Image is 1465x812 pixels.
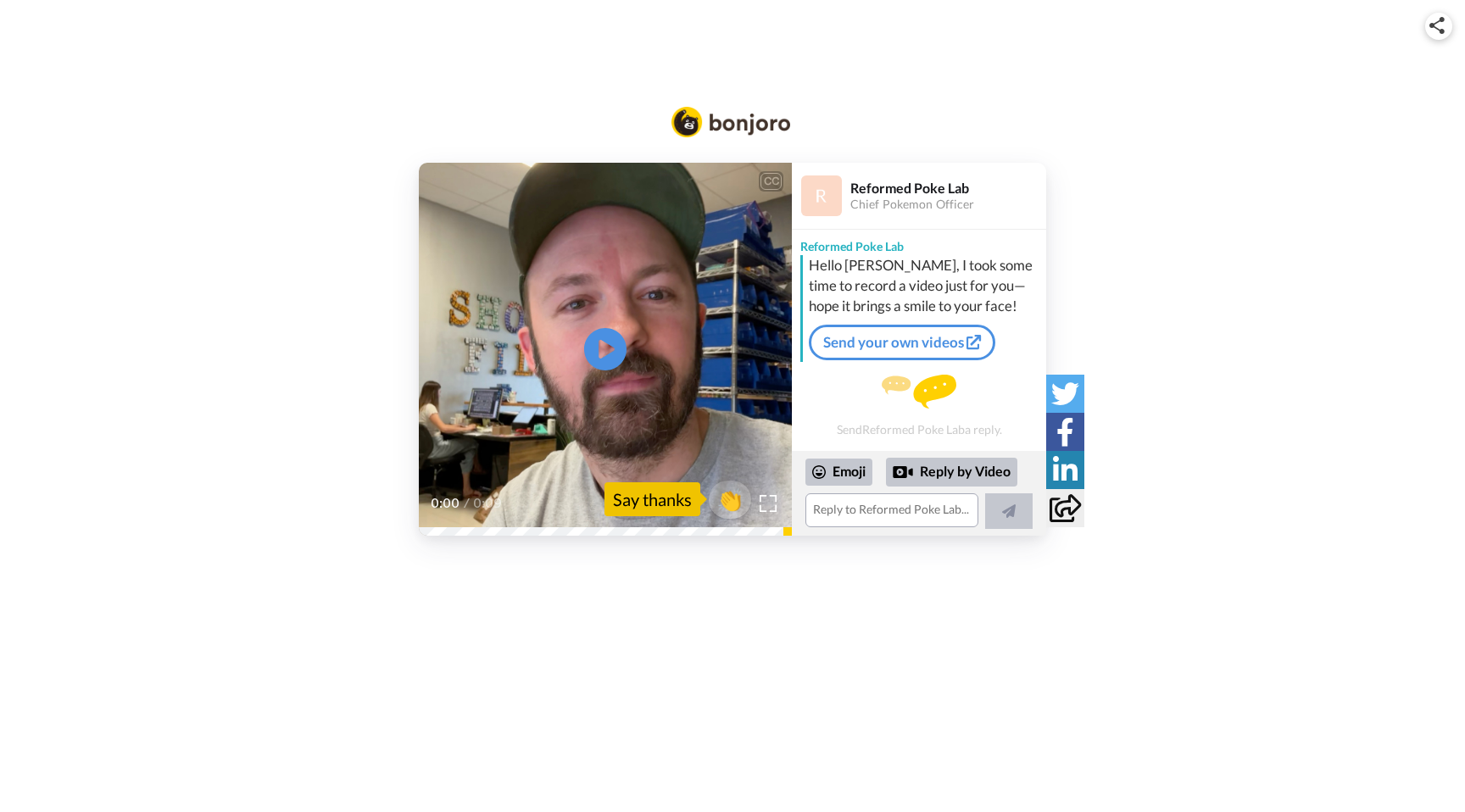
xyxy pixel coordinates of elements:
div: Reply by Video [893,462,913,482]
img: message.svg [882,375,956,409]
span: 0:00 [431,493,460,514]
span: 👏 [709,486,751,513]
a: Send your own videos [809,325,995,360]
img: Bonjoro Logo [671,107,790,137]
img: Profile Image [801,175,842,216]
button: 👏 [709,481,751,519]
div: Emoji [805,459,872,486]
img: Full screen [760,495,777,512]
div: Reply by Video [886,458,1017,487]
div: Hello [PERSON_NAME], I took some time to record a video just for you—hope it brings a smile to yo... [809,255,1042,316]
div: Chief Pokemon Officer [850,197,1045,212]
div: Send Reformed Poke Lab a reply. [792,369,1046,442]
div: CC [760,173,782,190]
span: / [464,493,470,514]
span: 0:09 [473,493,503,514]
div: Reformed Poke Lab [792,230,1046,255]
img: ic_share.svg [1429,17,1445,34]
div: Reformed Poke Lab [850,180,1045,196]
div: Say thanks [604,482,700,516]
